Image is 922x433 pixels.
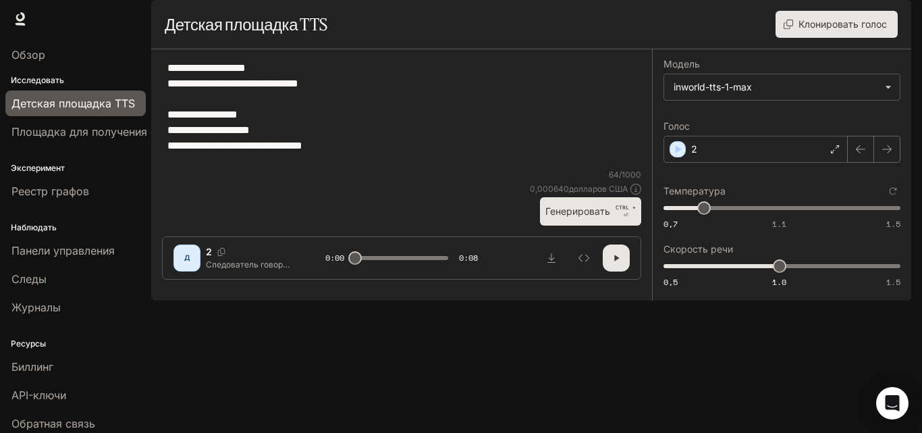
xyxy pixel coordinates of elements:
div: inworld-tts-1-max [664,74,900,100]
font: 2 [206,246,212,257]
font: Модель [663,58,700,70]
font: 0,5 [663,276,678,288]
font: ⏎ [624,212,628,218]
font: 2 [691,143,697,155]
font: Д [184,253,190,261]
font: 0,7 [663,218,678,230]
button: Осмотреть [570,245,597,272]
font: Клонировать голос [798,18,887,30]
div: Открытый Интерком Мессенджер [876,387,909,419]
font: 1.5 [886,276,900,288]
font: 1.0 [772,276,786,288]
font: 1.1 [772,218,786,230]
font: CTRL + [616,204,636,211]
button: Сбросить к настройкам по умолчанию [886,184,900,199]
font: inworld-tts-1-max [674,81,752,93]
button: ГенерироватьCTRL +⏎ [540,197,641,225]
font: Генерировать [545,205,610,217]
font: Следователь говорит Такое невозможно. если только.. А ты как думаешь, что здесь произошло? Ответ ... [206,259,292,339]
font: 1.5 [886,218,900,230]
button: Копировать голосовой идентификатор [212,248,231,256]
button: Клонировать голос [776,11,898,38]
font: Температура [663,185,726,197]
font: Скорость речи [663,243,733,255]
font: Голос [663,120,690,132]
font: 0:08 [459,252,478,263]
font: 0:00 [325,252,344,263]
font: Детская площадка TTS [165,14,327,34]
button: Скачать аудио [538,245,565,272]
